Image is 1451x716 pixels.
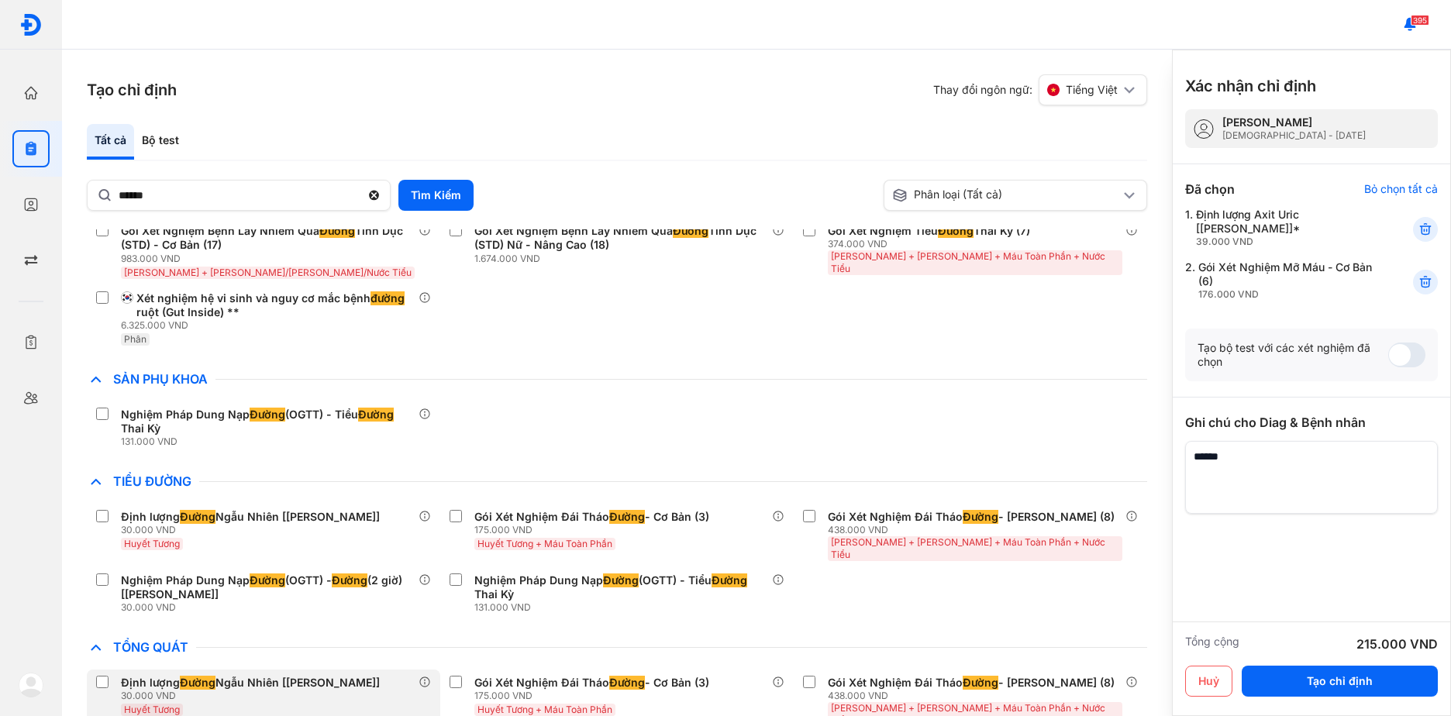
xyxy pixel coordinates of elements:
span: Phân [124,333,146,345]
div: Nghiệm Pháp Dung Nạp (OGTT) - Tiểu Thai Kỳ [474,573,766,601]
div: 1. [1185,208,1375,248]
span: Huyết Tương [124,538,180,549]
div: [PERSON_NAME] [1222,115,1366,129]
img: logo [19,13,43,36]
span: Đường [673,224,708,238]
span: đường [371,291,405,305]
span: Đường [603,573,639,587]
div: Gói Xét Nghiệm Đái Tháo - [PERSON_NAME] (8) [828,676,1115,690]
div: Gói Xét Nghiệm Bệnh Lây Nhiễm Qua Tình Dục (STD) - Cơ Bản (17) [121,224,412,252]
div: Gói Xét Nghiệm Đái Tháo - Cơ Bản (3) [474,676,709,690]
span: Đường [250,408,285,422]
div: Định lượng Ngẫu Nhiên [[PERSON_NAME]] [121,510,380,524]
span: Đường [332,573,367,587]
div: Tạo bộ test với các xét nghiệm đã chọn [1198,341,1388,369]
span: Đường [963,676,998,690]
div: Xét nghiệm hệ vi sinh và nguy cơ mắc bệnh ruột (Gut Inside) ** [136,291,412,319]
span: Đường [250,573,285,587]
span: Đường [358,408,394,422]
span: Đường [938,224,974,238]
div: 374.000 VND [828,238,1125,250]
div: 30.000 VND [121,601,419,614]
div: Ghi chú cho Diag & Bệnh nhân [1185,413,1438,432]
span: [PERSON_NAME] + [PERSON_NAME]/[PERSON_NAME]/Nước Tiểu [124,267,412,278]
span: Đường [180,676,215,690]
span: Đường [609,676,645,690]
span: Tổng Quát [105,639,196,655]
div: Bỏ chọn tất cả [1364,182,1438,196]
button: Tạo chỉ định [1242,666,1438,697]
div: 2. [1185,260,1375,301]
div: Tất cả [87,124,134,160]
div: 215.000 VND [1356,635,1438,653]
div: Gói Xét Nghiệm Mỡ Máu - Cơ Bản (6) [1198,260,1375,301]
span: Đường [609,510,645,524]
div: 6.325.000 VND [121,319,419,332]
span: Đường [319,224,355,238]
span: Huyết Tương + Máu Toàn Phần [477,704,612,715]
button: Tìm Kiếm [398,180,474,211]
div: 131.000 VND [121,435,419,448]
div: Nghiệm Pháp Dung Nạp (OGTT) - (2 giờ) [[PERSON_NAME]] [121,573,412,601]
img: logo [19,673,43,697]
span: Huyết Tương + Máu Toàn Phần [477,538,612,549]
div: Gói Xét Nghiệm Tiểu Thai Kỳ (7) [828,224,1030,238]
h3: Xác nhận chỉ định [1185,75,1316,97]
span: Đường [963,510,998,524]
button: Huỷ [1185,666,1232,697]
span: Đường [180,510,215,524]
div: Gói Xét Nghiệm Bệnh Lây Nhiễm Qua Tình Dục (STD) Nữ - Nâng Cao (18) [474,224,766,252]
div: Định lượng Ngẫu Nhiên [[PERSON_NAME]] [121,676,380,690]
span: Huyết Tương [124,704,180,715]
div: Bộ test [134,124,187,160]
div: Nghiệm Pháp Dung Nạp (OGTT) - Tiểu Thai Kỳ [121,408,412,435]
div: 30.000 VND [121,524,386,536]
span: 395 [1411,15,1429,26]
span: Đường [712,573,747,587]
div: Thay đổi ngôn ngữ: [933,74,1147,105]
div: Tổng cộng [1185,635,1239,653]
span: Tiểu Đường [105,473,199,489]
span: Sản Phụ Khoa [105,371,215,387]
div: 438.000 VND [828,690,1125,702]
div: 438.000 VND [828,524,1125,536]
div: 1.674.000 VND [474,253,772,265]
div: Gói Xét Nghiệm Đái Tháo - Cơ Bản (3) [474,510,709,524]
span: [PERSON_NAME] + [PERSON_NAME] + Máu Toàn Phần + Nước Tiểu [831,536,1105,560]
div: 131.000 VND [474,601,772,614]
div: 39.000 VND [1196,236,1375,248]
span: Tiếng Việt [1066,83,1118,97]
div: Định lượng Axit Uric [[PERSON_NAME]]* [1196,208,1375,248]
div: 175.000 VND [474,690,715,702]
div: 983.000 VND [121,253,419,265]
div: Phân loại (Tất cả) [892,188,1120,203]
h3: Tạo chỉ định [87,79,177,101]
div: 175.000 VND [474,524,715,536]
div: Gói Xét Nghiệm Đái Tháo - [PERSON_NAME] (8) [828,510,1115,524]
span: [PERSON_NAME] + [PERSON_NAME] + Máu Toàn Phần + Nước Tiểu [831,250,1105,274]
div: 176.000 VND [1198,288,1375,301]
div: [DEMOGRAPHIC_DATA] - [DATE] [1222,129,1366,142]
div: Đã chọn [1185,180,1235,198]
div: 30.000 VND [121,690,386,702]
